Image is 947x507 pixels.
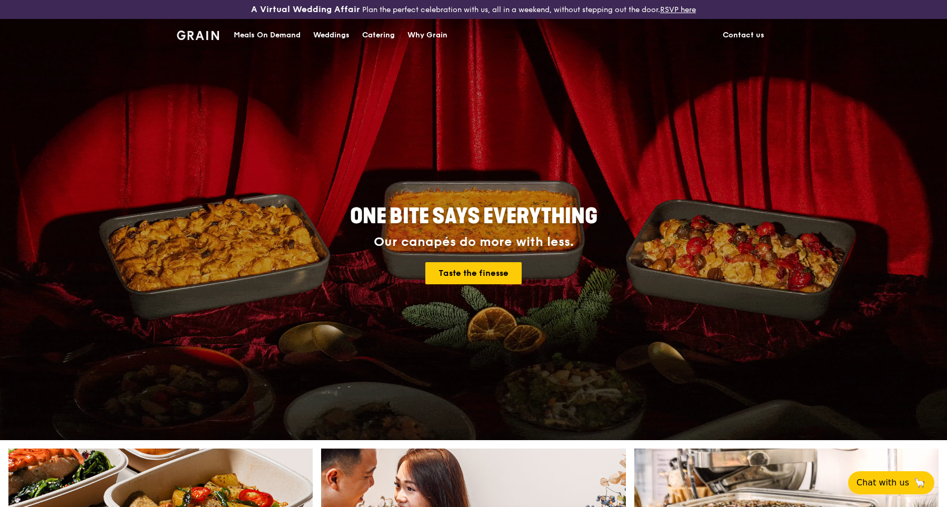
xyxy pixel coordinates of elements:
a: Weddings [307,19,356,51]
span: Chat with us [856,476,909,489]
a: GrainGrain [177,18,220,50]
a: RSVP here [660,5,696,14]
div: Plan the perfect celebration with us, all in a weekend, without stepping out the door. [171,4,777,15]
a: Taste the finesse [425,262,522,284]
div: Catering [362,19,395,51]
span: ONE BITE SAYS EVERYTHING [350,204,597,229]
div: Our canapés do more with less. [284,235,663,250]
a: Contact us [716,19,771,51]
h3: A Virtual Wedding Affair [251,4,360,15]
img: Grain [177,31,220,40]
a: Why Grain [401,19,454,51]
button: Chat with us🦙 [848,471,934,494]
span: 🦙 [913,476,926,489]
a: Catering [356,19,401,51]
div: Meals On Demand [234,19,301,51]
div: Why Grain [407,19,447,51]
div: Weddings [313,19,350,51]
